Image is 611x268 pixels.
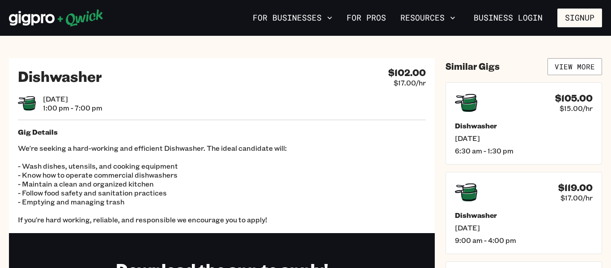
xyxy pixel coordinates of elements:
a: View More [547,58,602,75]
span: 9:00 am - 4:00 pm [455,236,593,245]
span: 1:00 pm - 7:00 pm [43,103,102,112]
button: For Businesses [249,10,336,26]
h4: $102.00 [388,67,426,78]
button: Signup [557,9,602,27]
h5: Dishwasher [455,211,593,220]
span: $17.00/hr [560,193,593,202]
span: $17.00/hr [394,78,426,87]
a: $105.00$15.00/hrDishwasher[DATE]6:30 am - 1:30 pm [446,82,602,165]
h4: $105.00 [555,93,593,104]
h5: Gig Details [18,128,426,136]
a: Business Login [466,9,550,27]
button: Resources [397,10,459,26]
h4: $119.00 [558,182,593,193]
a: $119.00$17.00/hrDishwasher[DATE]9:00 am - 4:00 pm [446,172,602,254]
span: $15.00/hr [560,104,593,113]
p: We're seeking a hard-working and efficient Dishwasher. The ideal candidate will: - Wash dishes, u... [18,144,426,224]
span: [DATE] [455,223,593,232]
span: 6:30 am - 1:30 pm [455,146,593,155]
a: For Pros [343,10,390,26]
h4: Similar Gigs [446,61,500,72]
h2: Dishwasher [18,67,102,85]
h5: Dishwasher [455,121,593,130]
span: [DATE] [455,134,593,143]
span: [DATE] [43,94,102,103]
